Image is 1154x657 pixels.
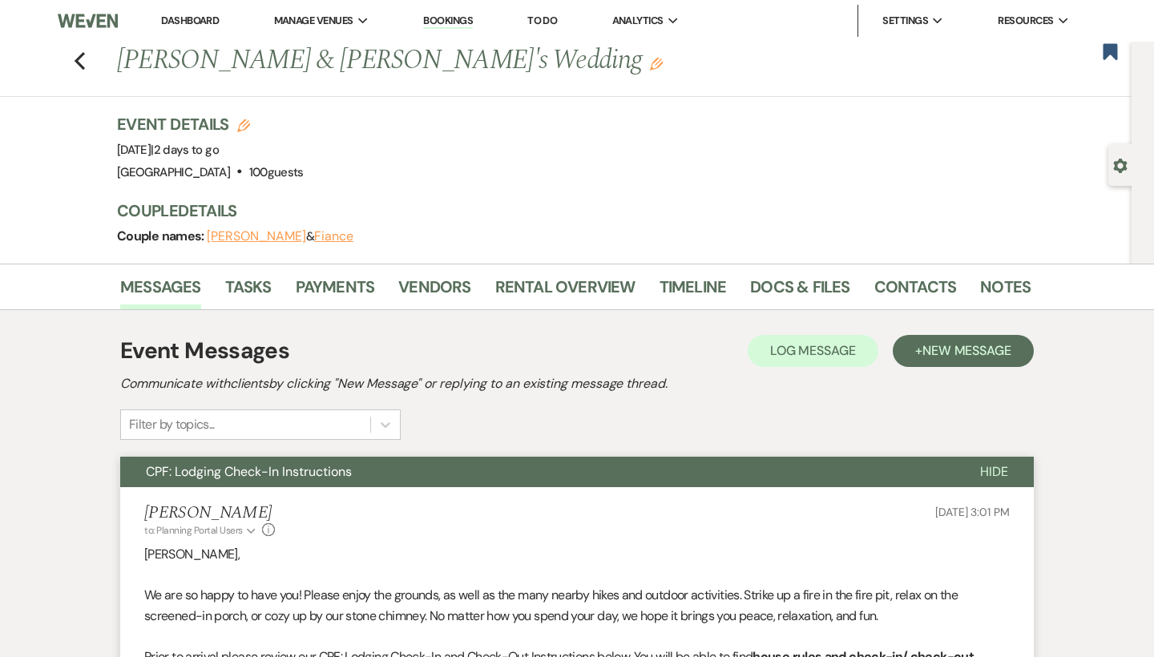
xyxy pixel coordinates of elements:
[922,342,1011,359] span: New Message
[144,524,243,537] span: to: Planning Portal Users
[748,335,878,367] button: Log Message
[120,457,954,487] button: CPF: Lodging Check-In Instructions
[527,14,557,27] a: To Do
[954,457,1034,487] button: Hide
[120,274,201,309] a: Messages
[144,544,1010,565] p: [PERSON_NAME],
[120,374,1034,393] h2: Communicate with clients by clicking "New Message" or replying to an existing message thread.
[225,274,272,309] a: Tasks
[750,274,849,309] a: Docs & Files
[207,228,353,244] span: &
[650,56,663,71] button: Edit
[980,274,1031,309] a: Notes
[249,164,304,180] span: 100 guests
[660,274,727,309] a: Timeline
[423,14,473,29] a: Bookings
[980,463,1008,480] span: Hide
[398,274,470,309] a: Vendors
[935,505,1010,519] span: [DATE] 3:01 PM
[770,342,856,359] span: Log Message
[120,334,289,368] h1: Event Messages
[144,523,258,538] button: to: Planning Portal Users
[129,415,215,434] div: Filter by topics...
[144,503,275,523] h5: [PERSON_NAME]
[117,142,219,158] span: [DATE]
[117,200,1015,222] h3: Couple Details
[296,274,375,309] a: Payments
[58,4,118,38] img: Weven Logo
[893,335,1034,367] button: +New Message
[117,228,207,244] span: Couple names:
[117,164,230,180] span: [GEOGRAPHIC_DATA]
[612,13,664,29] span: Analytics
[117,42,835,80] h1: [PERSON_NAME] & [PERSON_NAME]'s Wedding
[117,113,304,135] h3: Event Details
[274,13,353,29] span: Manage Venues
[151,142,219,158] span: |
[161,14,219,27] a: Dashboard
[154,142,219,158] span: 2 days to go
[207,230,306,243] button: [PERSON_NAME]
[314,230,353,243] button: Fiance
[146,463,352,480] span: CPF: Lodging Check-In Instructions
[998,13,1053,29] span: Resources
[882,13,928,29] span: Settings
[495,274,636,309] a: Rental Overview
[874,274,957,309] a: Contacts
[144,586,958,624] span: We are so happy to have you! Please enjoy the grounds, as well as the many nearby hikes and outdo...
[1113,157,1128,172] button: Open lead details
